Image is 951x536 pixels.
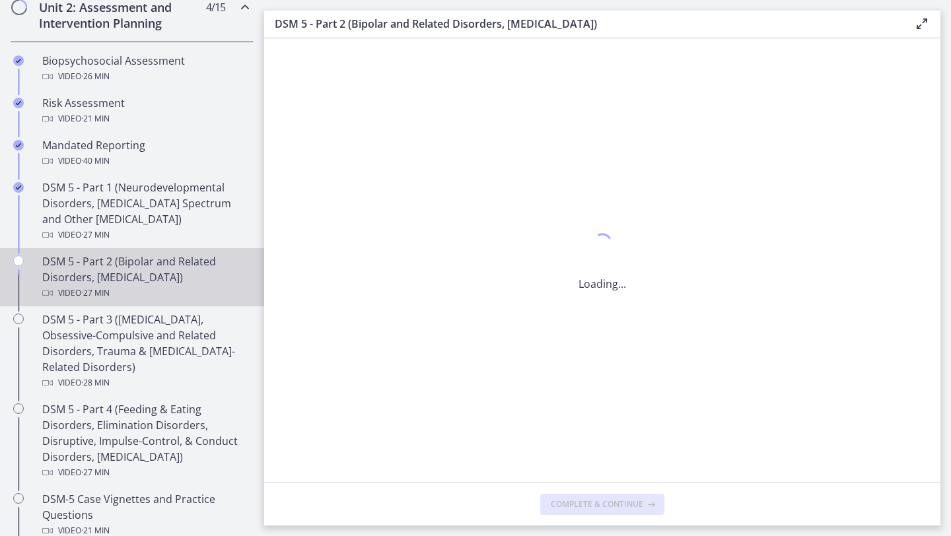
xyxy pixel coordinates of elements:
[81,111,110,127] span: · 21 min
[42,312,248,391] div: DSM 5 - Part 3 ([MEDICAL_DATA], Obsessive-Compulsive and Related Disorders, Trauma & [MEDICAL_DAT...
[540,494,664,515] button: Complete & continue
[551,499,643,510] span: Complete & continue
[579,230,626,260] div: 1
[42,111,248,127] div: Video
[42,137,248,169] div: Mandated Reporting
[81,227,110,243] span: · 27 min
[13,98,24,108] i: Completed
[81,69,110,84] span: · 26 min
[579,276,626,292] p: Loading...
[42,95,248,127] div: Risk Assessment
[13,182,24,193] i: Completed
[42,153,248,169] div: Video
[42,375,248,391] div: Video
[13,55,24,66] i: Completed
[42,465,248,481] div: Video
[42,180,248,243] div: DSM 5 - Part 1 (Neurodevelopmental Disorders, [MEDICAL_DATA] Spectrum and Other [MEDICAL_DATA])
[42,285,248,301] div: Video
[42,69,248,84] div: Video
[42,253,248,301] div: DSM 5 - Part 2 (Bipolar and Related Disorders, [MEDICAL_DATA])
[275,16,893,32] h3: DSM 5 - Part 2 (Bipolar and Related Disorders, [MEDICAL_DATA])
[81,375,110,391] span: · 28 min
[81,153,110,169] span: · 40 min
[42,227,248,243] div: Video
[81,285,110,301] span: · 27 min
[81,465,110,481] span: · 27 min
[42,53,248,84] div: Biopsychosocial Assessment
[42,401,248,481] div: DSM 5 - Part 4 (Feeding & Eating Disorders, Elimination Disorders, Disruptive, Impulse-Control, &...
[13,140,24,151] i: Completed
